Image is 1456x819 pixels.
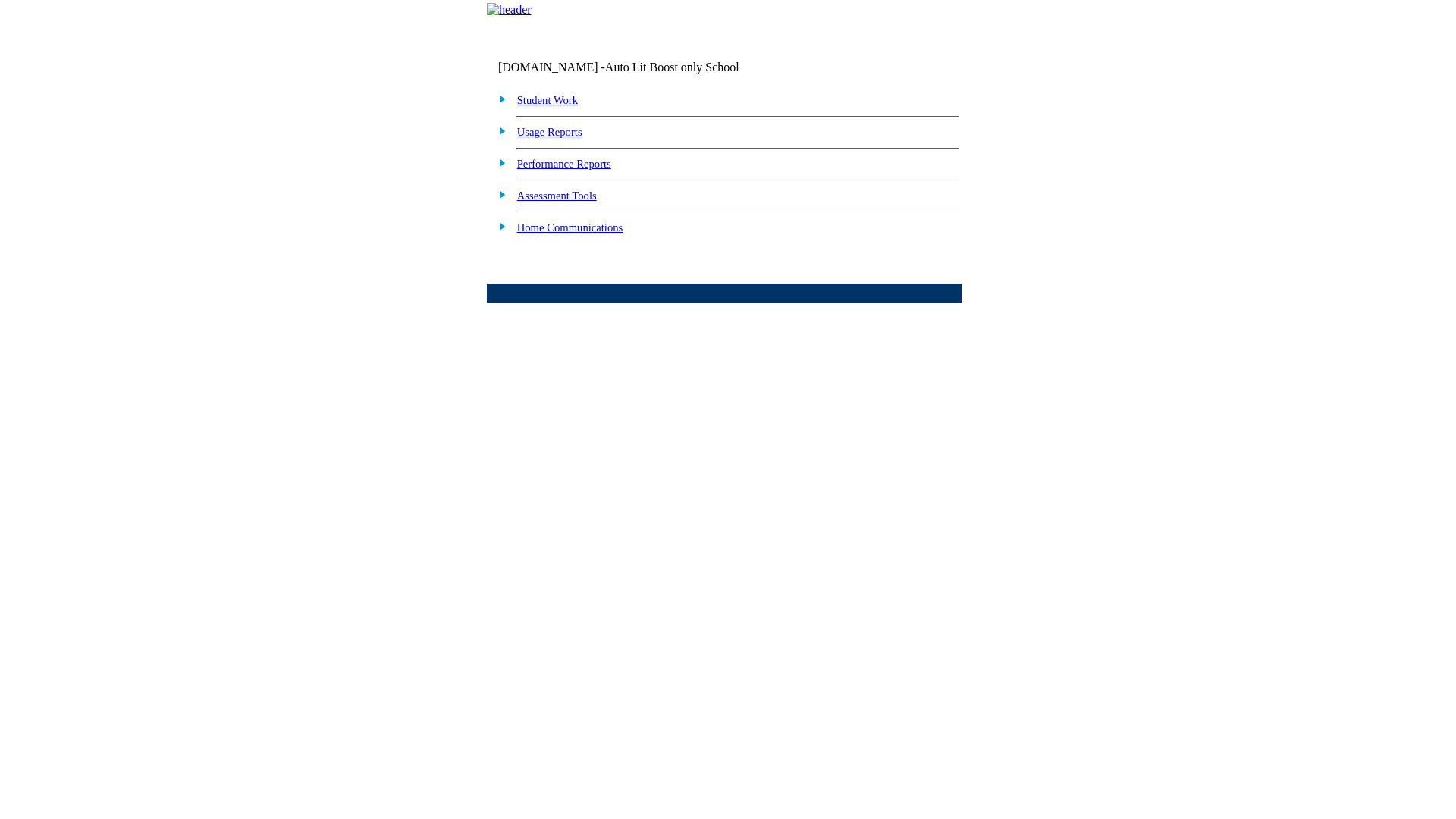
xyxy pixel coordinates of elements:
[605,61,739,74] nobr: Auto Lit Boost only School
[517,158,611,170] a: Performance Reports
[487,3,532,17] img: header
[491,219,507,233] img: plus.gif
[491,187,507,201] img: plus.gif
[498,61,777,74] td: [DOMAIN_NAME] -
[517,126,582,138] a: Usage Reports
[517,190,597,202] a: Assessment Tools
[491,155,507,169] img: plus.gif
[491,124,507,137] img: plus.gif
[491,92,507,105] img: plus.gif
[517,221,623,234] a: Home Communications
[517,94,578,106] a: Student Work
